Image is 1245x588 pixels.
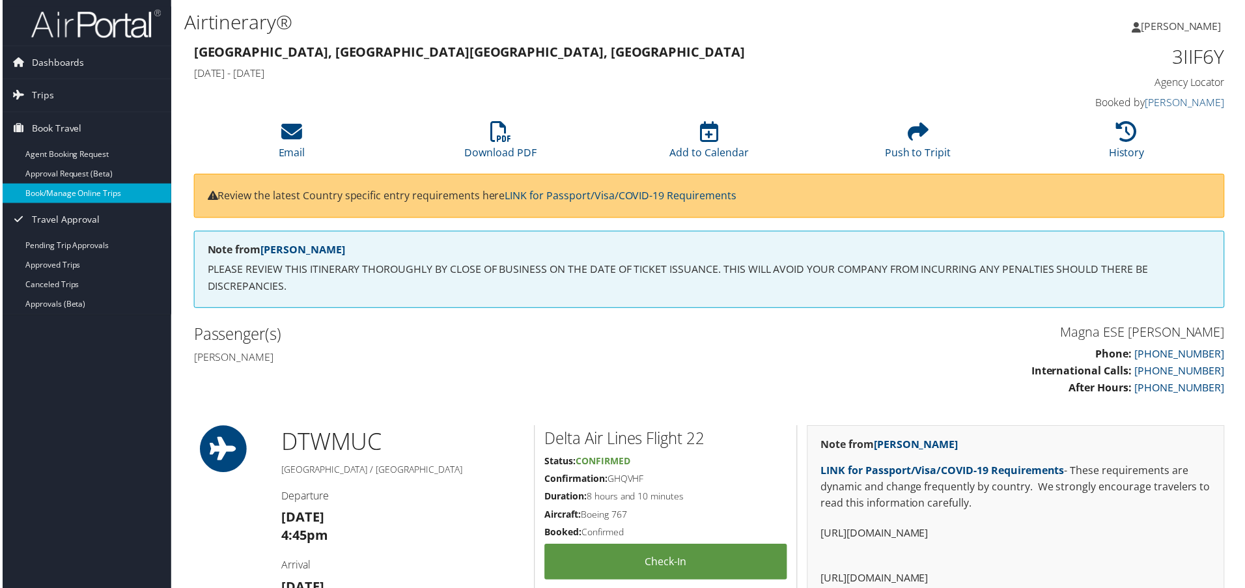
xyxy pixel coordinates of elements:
[280,511,323,528] strong: [DATE]
[29,204,98,237] span: Travel Approval
[544,492,587,505] strong: Duration:
[29,113,79,145] span: Book Travel
[182,8,886,36] h1: Airtinerary®
[280,427,524,460] h1: DTW MUC
[983,43,1227,70] h1: 3IIF6Y
[277,129,304,160] a: Email
[886,129,953,160] a: Push to Tripit
[192,324,700,346] h2: Passenger(s)
[1071,382,1134,397] strong: After Hours:
[1112,129,1147,160] a: History
[192,352,700,366] h4: [PERSON_NAME]
[875,439,960,453] a: [PERSON_NAME]
[544,474,788,487] h5: GHQVHF
[1033,365,1134,380] strong: International Calls:
[544,528,788,541] h5: Confirmed
[544,474,608,486] strong: Confirmation:
[192,66,964,81] h4: [DATE] - [DATE]
[505,189,737,203] a: LINK for Passport/Visa/COVID-19 Requirements
[1137,382,1227,397] a: [PHONE_NUMBER]
[822,439,960,453] strong: Note from
[544,429,788,451] h2: Delta Air Lines Flight 22
[206,188,1214,205] p: Review the latest Country specific entry requirements here
[983,76,1227,90] h4: Agency Locator
[206,244,344,258] strong: Note from
[720,324,1227,343] h3: Magna ESE [PERSON_NAME]
[544,546,788,582] a: Check-in
[822,527,1214,544] p: [URL][DOMAIN_NAME]
[1143,19,1224,33] span: [PERSON_NAME]
[822,465,1067,479] a: LINK for Passport/Visa/COVID-19 Requirements
[280,529,327,546] strong: 4:45pm
[280,465,524,478] h5: [GEOGRAPHIC_DATA] / [GEOGRAPHIC_DATA]
[280,560,524,574] h4: Arrival
[670,129,749,160] a: Add to Calendar
[1098,348,1134,363] strong: Phone:
[206,262,1214,296] p: PLEASE REVIEW THIS ITINERARY THOROUGHLY BY CLOSE OF BUSINESS ON THE DATE OF TICKET ISSUANCE. THIS...
[259,244,344,258] a: [PERSON_NAME]
[576,456,630,469] span: Confirmed
[1137,348,1227,363] a: [PHONE_NUMBER]
[29,79,51,112] span: Trips
[544,492,788,505] h5: 8 hours and 10 minutes
[192,43,746,61] strong: [GEOGRAPHIC_DATA], [GEOGRAPHIC_DATA] [GEOGRAPHIC_DATA], [GEOGRAPHIC_DATA]
[822,464,1214,514] p: - These requirements are dynamic and change frequently by country. We strongly encourage traveler...
[280,491,524,505] h4: Departure
[29,8,159,39] img: airportal-logo.png
[983,96,1227,110] h4: Booked by
[1134,7,1237,46] a: [PERSON_NAME]
[29,46,82,79] span: Dashboards
[544,528,581,540] strong: Booked:
[544,511,788,524] h5: Boeing 767
[1147,96,1227,110] a: [PERSON_NAME]
[544,511,581,523] strong: Aircraft:
[464,129,537,160] a: Download PDF
[544,456,576,469] strong: Status:
[1137,365,1227,380] a: [PHONE_NUMBER]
